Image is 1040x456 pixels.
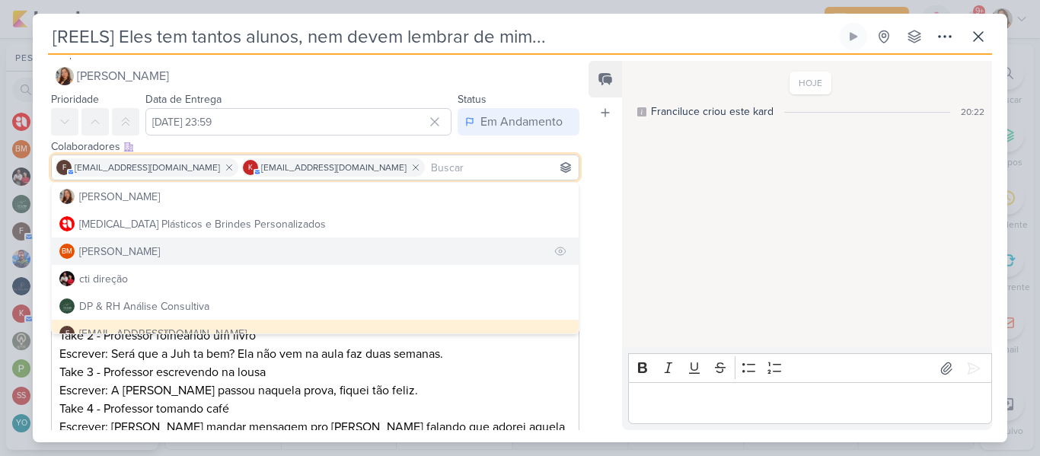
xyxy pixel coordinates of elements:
[59,298,75,314] img: DP & RH Análise Consultiva
[59,326,75,341] div: financeiro.knnpinda@gmail.com
[56,67,74,85] img: Franciluce Carvalho
[52,292,579,320] button: DP & RH Análise Consultiva
[847,30,860,43] div: Ligar relógio
[458,108,579,136] button: Em Andamento
[59,244,75,259] div: Beth Monteiro
[79,326,247,342] div: [EMAIL_ADDRESS][DOMAIN_NAME]
[65,330,69,338] p: f
[52,238,579,265] button: BM [PERSON_NAME]
[428,158,576,177] input: Buscar
[51,93,99,106] label: Prioridade
[79,298,209,314] div: DP & RH Análise Consultiva
[243,160,258,175] div: knnpinda@gmail.com
[59,189,75,204] img: Franciluce Carvalho
[628,353,992,383] div: Editor toolbar
[51,62,579,90] button: [PERSON_NAME]
[48,23,837,50] input: Kard Sem Título
[77,67,169,85] span: [PERSON_NAME]
[51,139,579,155] div: Colaboradores
[59,271,75,286] img: cti direção
[261,161,407,174] span: [EMAIL_ADDRESS][DOMAIN_NAME]
[961,105,984,119] div: 20:22
[248,164,253,172] p: k
[79,216,326,232] div: [MEDICAL_DATA] Plásticos e Brindes Personalizados
[651,104,774,120] div: Franciluce criou este kard
[52,210,579,238] button: [MEDICAL_DATA] Plásticos e Brindes Personalizados
[145,93,222,106] label: Data de Entrega
[480,113,563,131] div: Em Andamento
[79,189,160,205] div: [PERSON_NAME]
[52,265,579,292] button: cti direção
[79,271,128,287] div: cti direção
[62,164,66,172] p: f
[62,248,72,256] p: BM
[458,93,487,106] label: Status
[145,108,451,136] input: Select a date
[628,382,992,424] div: Editor editing area: main
[52,183,579,210] button: [PERSON_NAME]
[75,161,220,174] span: [EMAIL_ADDRESS][DOMAIN_NAME]
[56,160,72,175] div: financeiro.knnpinda@gmail.com
[79,244,160,260] div: [PERSON_NAME]
[59,216,75,231] img: Allegra Plásticos e Brindes Personalizados
[52,320,579,347] button: f [EMAIL_ADDRESS][DOMAIN_NAME]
